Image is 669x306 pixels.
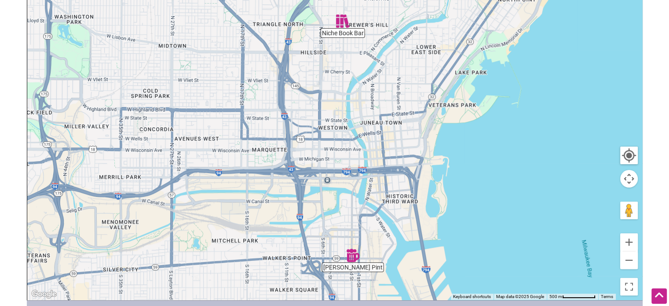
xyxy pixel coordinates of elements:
[549,294,562,299] span: 500 m
[453,294,491,300] button: Keyboard shortcuts
[620,170,638,188] button: Map camera controls
[620,233,638,251] button: Zoom in
[547,294,598,300] button: Map Scale: 500 m per 72 pixels
[620,251,638,269] button: Zoom out
[29,288,58,300] a: Open this area in Google Maps (opens a new window)
[620,278,637,295] button: Toggle fullscreen view
[29,288,58,300] img: Google
[343,245,363,265] div: Walker's Pint
[333,11,353,31] div: Niche Book Bar
[620,202,638,219] button: Drag Pegman onto the map to open Street View
[620,147,638,164] button: Your Location
[496,294,544,299] span: Map data ©2025 Google
[601,294,613,299] a: Terms (opens in new tab)
[651,288,667,304] div: Scroll Back to Top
